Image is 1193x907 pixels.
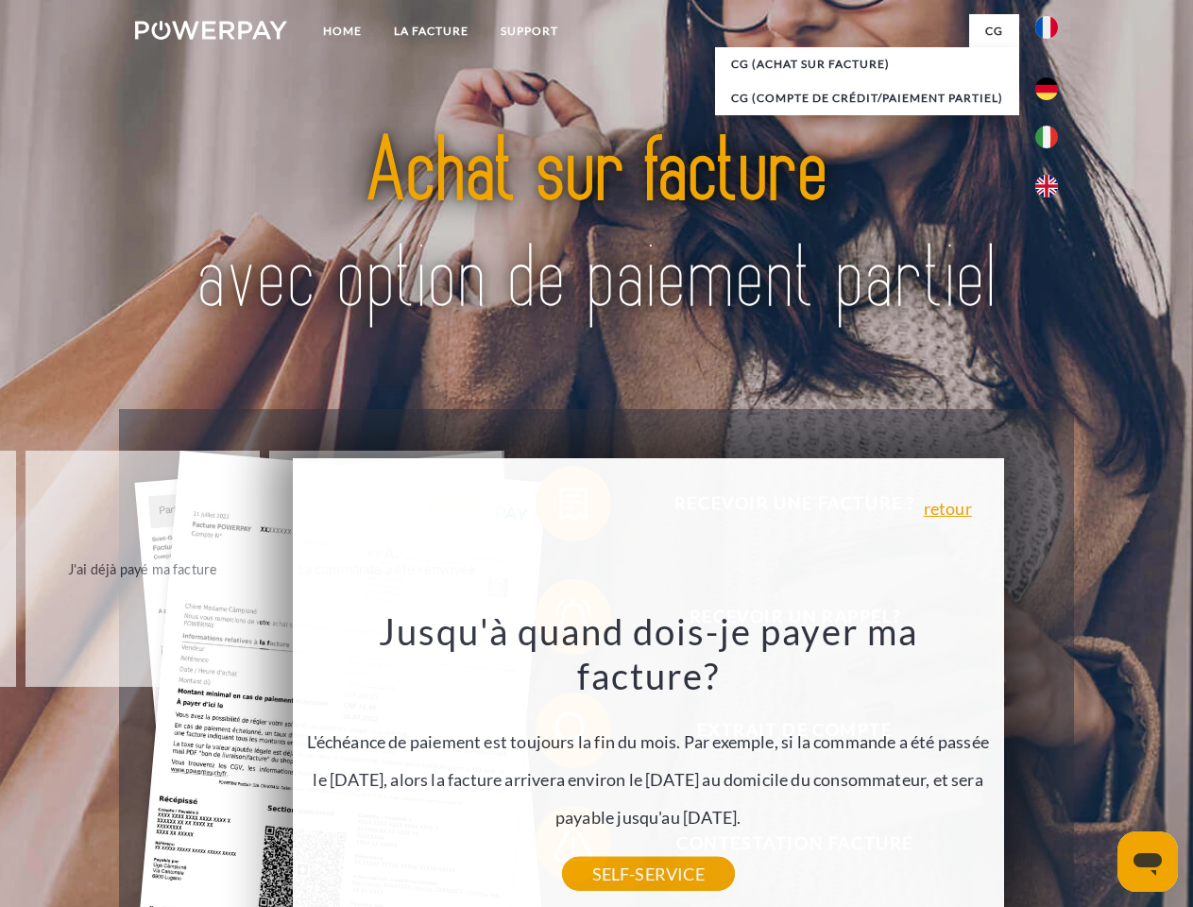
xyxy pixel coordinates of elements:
[924,500,972,517] a: retour
[303,608,993,874] div: L'échéance de paiement est toujours la fin du mois. Par exemple, si la commande a été passée le [...
[1035,77,1058,100] img: de
[715,81,1019,115] a: CG (Compte de crédit/paiement partiel)
[969,14,1019,48] a: CG
[303,608,993,699] h3: Jusqu'à quand dois-je payer ma facture?
[378,14,485,48] a: LA FACTURE
[562,857,735,891] a: SELF-SERVICE
[135,21,287,40] img: logo-powerpay-white.svg
[1035,175,1058,197] img: en
[307,14,378,48] a: Home
[37,556,249,581] div: J'ai déjà payé ma facture
[1035,16,1058,39] img: fr
[1117,831,1178,892] iframe: Bouton de lancement de la fenêtre de messagerie
[1035,126,1058,148] img: it
[485,14,574,48] a: Support
[715,47,1019,81] a: CG (achat sur facture)
[180,91,1013,362] img: title-powerpay_fr.svg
